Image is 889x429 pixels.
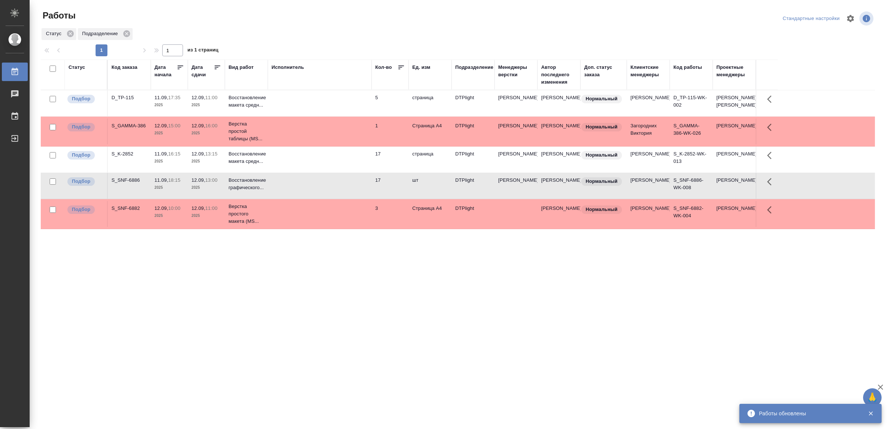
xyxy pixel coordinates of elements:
p: 12.09, [192,151,205,157]
span: из 1 страниц [187,46,219,56]
td: 17 [372,147,409,172]
td: [PERSON_NAME] [713,201,756,227]
p: [PERSON_NAME] [498,122,534,130]
p: 10:00 [168,205,180,211]
div: Работы обновлены [759,410,857,417]
td: DTPlight [452,201,495,227]
p: 16:15 [168,151,180,157]
p: Статус [46,30,64,37]
p: 12.09, [154,205,168,211]
td: шт [409,173,452,199]
td: 3 [372,201,409,227]
p: Восстановление макета средн... [229,94,264,109]
div: S_SNF-6882 [111,205,147,212]
p: Подразделение [82,30,120,37]
div: Код работы [673,64,702,71]
p: 2025 [192,101,221,109]
button: Закрыть [863,410,878,417]
button: Здесь прячутся важные кнопки [763,173,780,191]
td: [PERSON_NAME] [627,147,670,172]
td: D_TP-115-WK-002 [670,90,713,116]
p: 11.09, [154,177,168,183]
td: DTPlight [452,118,495,144]
p: Восстановление графического... [229,177,264,191]
td: S_GAMMA-386-WK-026 [670,118,713,144]
div: Можно подбирать исполнителей [67,205,103,215]
div: D_TP-115 [111,94,147,101]
p: Подбор [72,206,90,213]
p: 2025 [192,158,221,165]
p: 11:00 [205,95,217,100]
p: 12.09, [192,205,205,211]
p: Нормальный [586,206,617,213]
td: 17 [372,173,409,199]
p: Подбор [72,95,90,103]
p: Подбор [72,151,90,159]
div: Дата начала [154,64,177,78]
p: 17:35 [168,95,180,100]
span: 🙏 [866,390,879,405]
div: Дата сдачи [192,64,214,78]
p: Подбор [72,123,90,131]
div: Статус [69,64,85,71]
p: 12.09, [154,123,168,128]
td: 1 [372,118,409,144]
p: Нормальный [586,123,617,131]
p: 2025 [192,212,221,219]
button: Здесь прячутся важные кнопки [763,147,780,164]
span: Посмотреть информацию [859,11,875,26]
td: [PERSON_NAME] [537,201,580,227]
td: [PERSON_NAME] [627,173,670,199]
div: Исполнитель [272,64,304,71]
td: [PERSON_NAME] [537,147,580,172]
div: S_SNF-6886 [111,177,147,184]
p: Нормальный [586,95,617,103]
p: [PERSON_NAME], [PERSON_NAME] [716,94,752,109]
td: DTPlight [452,90,495,116]
td: [PERSON_NAME] [537,90,580,116]
td: DTPlight [452,173,495,199]
p: [PERSON_NAME] [498,94,534,101]
p: 12.09, [192,95,205,100]
td: страница [409,147,452,172]
td: DTPlight [452,147,495,172]
p: Верстка простой таблицы (MS... [229,120,264,143]
div: Вид работ [229,64,254,71]
td: [PERSON_NAME] [537,118,580,144]
p: 13:00 [205,177,217,183]
p: 2025 [192,130,221,137]
div: Подразделение [455,64,493,71]
td: страница [409,90,452,116]
div: Можно подбирать исполнителей [67,94,103,104]
p: 13:15 [205,151,217,157]
button: Здесь прячутся важные кнопки [763,90,780,108]
p: [PERSON_NAME] [498,177,534,184]
p: Подбор [72,178,90,185]
td: S_K-2852-WK-013 [670,147,713,172]
div: Автор последнего изменения [541,64,577,86]
td: 5 [372,90,409,116]
p: 2025 [154,130,184,137]
td: [PERSON_NAME] [627,90,670,116]
p: Восстановление макета средн... [229,150,264,165]
div: Код заказа [111,64,137,71]
p: 12.09, [192,177,205,183]
div: Кол-во [375,64,392,71]
div: S_GAMMA-386 [111,122,147,130]
p: 12.09, [192,123,205,128]
p: 2025 [192,184,221,191]
div: Клиентские менеджеры [630,64,666,78]
div: Доп. статус заказа [584,64,623,78]
div: Статус [41,28,76,40]
div: Проектные менеджеры [716,64,752,78]
td: Страница А4 [409,201,452,227]
div: Подразделение [78,28,133,40]
div: Можно подбирать исполнителей [67,177,103,187]
td: Загородних Виктория [627,118,670,144]
td: [PERSON_NAME] [713,147,756,172]
button: 🙏 [863,388,882,407]
td: S_SNF-6886-WK-008 [670,173,713,199]
td: [PERSON_NAME] [627,201,670,227]
td: S_SNF-6882-WK-004 [670,201,713,227]
p: [PERSON_NAME] [498,150,534,158]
